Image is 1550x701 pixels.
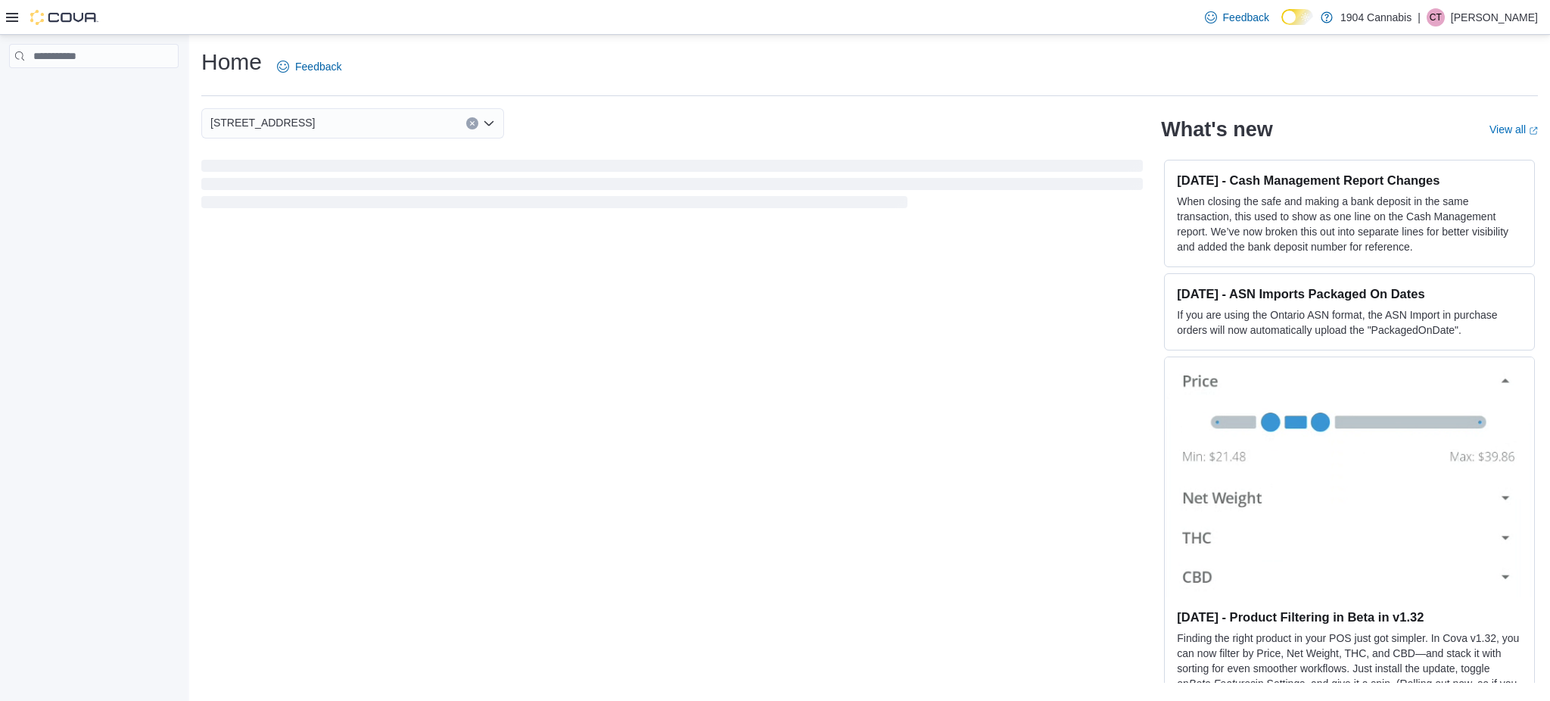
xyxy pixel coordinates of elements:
h2: What's new [1161,117,1272,142]
p: When closing the safe and making a bank deposit in the same transaction, this used to show as one... [1177,194,1522,254]
h3: [DATE] - ASN Imports Packaged On Dates [1177,286,1522,301]
p: | [1418,8,1421,26]
h3: [DATE] - Product Filtering in Beta in v1.32 [1177,609,1522,625]
span: Feedback [295,59,341,74]
input: Dark Mode [1281,9,1313,25]
h3: [DATE] - Cash Management Report Changes [1177,173,1522,188]
span: Dark Mode [1281,25,1282,26]
a: View allExternal link [1489,123,1538,136]
button: Clear input [466,117,478,129]
span: Loading [201,163,1143,211]
em: Beta Features [1189,678,1256,690]
nav: Complex example [9,71,179,107]
h1: Home [201,47,262,77]
p: [PERSON_NAME] [1451,8,1538,26]
div: Cody Tomlinson [1427,8,1445,26]
p: 1904 Cannabis [1340,8,1411,26]
button: Open list of options [483,117,495,129]
span: [STREET_ADDRESS] [210,114,315,132]
span: CT [1430,8,1442,26]
img: Cova [30,10,98,25]
span: Feedback [1223,10,1269,25]
a: Feedback [271,51,347,82]
p: If you are using the Ontario ASN format, the ASN Import in purchase orders will now automatically... [1177,307,1522,338]
svg: External link [1529,126,1538,136]
a: Feedback [1199,2,1275,33]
